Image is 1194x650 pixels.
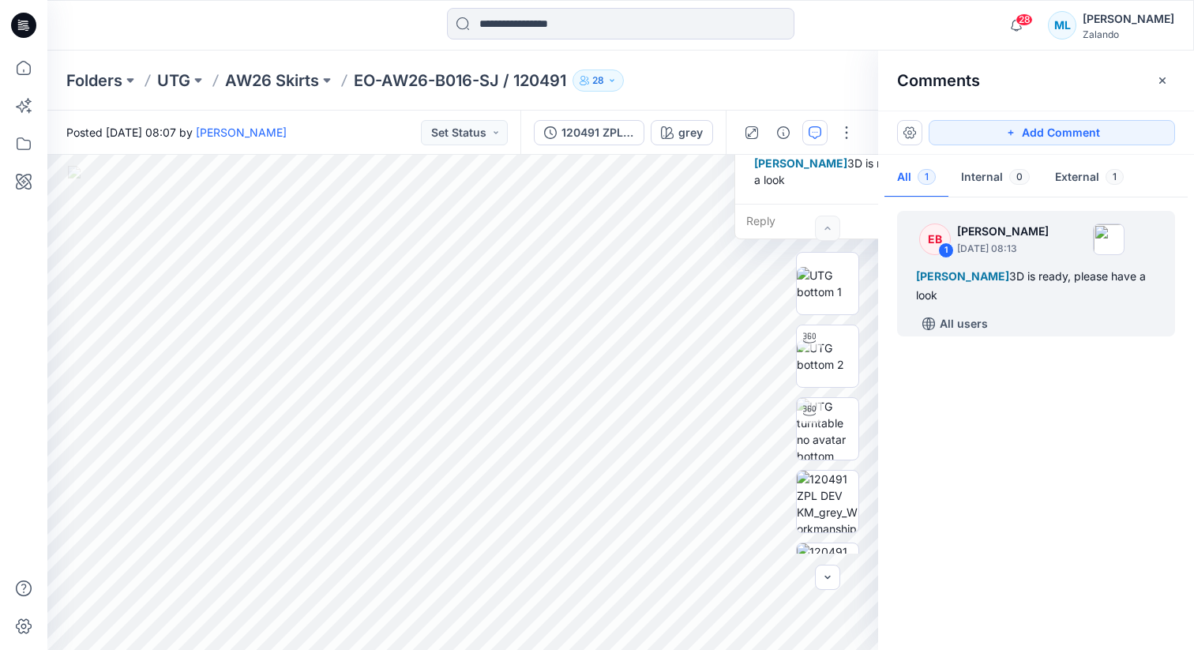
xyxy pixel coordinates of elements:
[678,124,703,141] div: grey
[1083,9,1174,28] div: [PERSON_NAME]
[66,124,287,141] span: Posted [DATE] 08:07 by
[916,269,1009,283] span: [PERSON_NAME]
[748,148,982,194] div: 3D is ready, please have a look
[573,70,624,92] button: 28
[797,340,858,373] img: UTG bottom 2
[592,72,604,89] p: 28
[957,222,1049,241] p: [PERSON_NAME]
[651,120,713,145] button: grey
[797,398,858,460] img: UTG turntable no avatar bottom
[919,224,951,255] div: EB
[948,158,1042,198] button: Internal
[940,314,988,333] p: All users
[66,70,122,92] a: Folders
[929,120,1175,145] button: Add Comment
[916,267,1156,305] div: 3D is ready, please have a look
[797,543,858,605] img: 120491 ZPL DEV KM_grey_Screenshot 2025-10-09 140100
[561,124,634,141] div: 120491 ZPL DEV
[897,71,980,90] h2: Comments
[1083,28,1174,40] div: Zalando
[1009,169,1030,185] span: 0
[884,158,948,198] button: All
[735,204,994,239] div: Reply
[938,242,954,258] div: 1
[1048,11,1076,39] div: ML
[225,70,319,92] a: AW26 Skirts
[157,70,190,92] a: UTG
[1106,169,1124,185] span: 1
[797,267,858,300] img: UTG bottom 1
[957,241,1049,257] p: [DATE] 08:13
[771,120,796,145] button: Details
[196,126,287,139] a: [PERSON_NAME]
[754,156,847,170] span: [PERSON_NAME]
[534,120,644,145] button: 120491 ZPL DEV
[1042,158,1136,198] button: External
[797,471,858,532] img: 120491 ZPL DEV KM_grey_Workmanship illustrations - 120491
[1016,13,1033,26] span: 28
[918,169,936,185] span: 1
[354,70,566,92] p: EO-AW26-B016-SJ / 120491
[916,311,994,336] button: All users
